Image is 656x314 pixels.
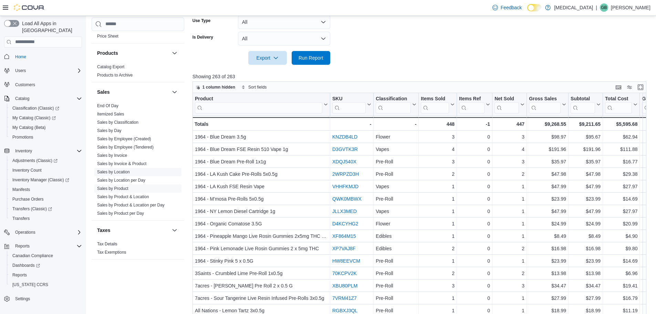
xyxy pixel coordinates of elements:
div: Items Sold [421,95,449,113]
button: Items Sold [421,95,455,113]
button: Reports [7,270,85,280]
button: Transfers [7,214,85,223]
div: $62.94 [605,133,637,141]
div: 1 [421,220,455,228]
button: Inventory [12,147,35,155]
a: Dashboards [10,261,43,270]
div: Classification [376,95,411,102]
div: $191.96 [529,145,566,153]
img: Cova [14,4,45,11]
span: Inventory [12,147,82,155]
span: Canadian Compliance [12,253,53,259]
div: -1 [459,120,490,128]
button: Inventory [1,146,85,156]
button: Gross Sales [529,95,566,113]
button: My Catalog (Beta) [7,123,85,132]
span: Reports [15,243,30,249]
button: Sales [170,88,179,96]
a: Manifests [10,185,33,194]
a: Transfers (Classic) [10,205,55,213]
div: 2 [494,244,524,253]
a: Promotions [10,133,36,141]
div: $8.49 [571,232,601,240]
span: My Catalog (Beta) [10,123,82,132]
span: Transfers (Classic) [10,205,82,213]
a: Sales by Location [97,170,130,174]
div: 1964 - NY Lemon Diesel Cartridge 1g [195,207,328,215]
span: Inventory Manager (Classic) [10,176,82,184]
div: 3 [494,133,524,141]
div: 1 [494,195,524,203]
div: $111.88 [605,145,637,153]
p: | [596,3,597,12]
div: 3 [421,158,455,166]
a: Tax Details [97,242,117,246]
a: [US_STATE] CCRS [10,281,51,289]
div: Classification [376,95,411,113]
div: 4 [421,145,455,153]
span: Settings [12,294,82,303]
button: Subtotal [571,95,601,113]
input: Dark Mode [527,4,542,11]
a: Purchase Orders [10,195,46,203]
a: D4KCYHG2 [332,221,358,226]
button: Sort fields [239,83,269,91]
span: Sales by Product per Day [97,211,144,216]
span: My Catalog (Beta) [12,125,46,130]
div: $35.97 [529,158,566,166]
div: 2 [421,244,455,253]
div: $95.67 [571,133,601,141]
div: $5,595.68 [605,120,637,128]
div: Product [195,95,322,113]
div: 0 [459,133,490,141]
div: Taxes [92,240,184,259]
button: Manifests [7,185,85,194]
a: My Catalog (Beta) [10,123,49,132]
h3: Taxes [97,227,111,234]
span: Canadian Compliance [10,252,82,260]
a: Customers [12,81,38,89]
a: XP7VAJ8F [332,246,355,251]
a: Sales by Product per Day [97,211,144,216]
div: $4.90 [605,232,637,240]
span: Operations [12,228,82,236]
button: Export [248,51,287,65]
button: Product [195,95,328,113]
div: $16.77 [605,158,637,166]
a: Inventory Manager (Classic) [10,176,72,184]
div: Pre-Roll [376,158,416,166]
span: GB [601,3,607,12]
div: $8.49 [529,232,566,240]
div: 3 [421,133,455,141]
div: 1964 - Blue Dream Pre-Roll 1x1g [195,158,328,166]
div: 1 [421,232,455,240]
div: $20.99 [605,220,637,228]
div: $47.99 [571,207,601,215]
a: Canadian Compliance [10,252,56,260]
a: Price Sheet [97,34,118,39]
span: Dashboards [10,261,82,270]
button: Taxes [170,226,179,234]
span: Adjustments (Classic) [12,158,58,163]
div: - [332,120,371,128]
div: Pre-Roll [376,195,416,203]
div: Vapes [376,145,416,153]
div: $16.98 [529,244,566,253]
button: Users [1,66,85,75]
a: My Catalog (Classic) [7,113,85,123]
a: Reports [10,271,30,279]
a: Feedback [490,1,524,14]
div: $191.96 [571,145,601,153]
a: JLLX3MED [332,209,357,214]
div: 1964 - Blue Dream FSE Resin 510 Vape 1g [195,145,328,153]
a: Sales by Day [97,128,122,133]
span: Washington CCRS [10,281,82,289]
div: 4 [494,145,524,153]
div: 1 [421,195,455,203]
a: Sales by Location per Day [97,178,145,183]
a: Sales by Product & Location per Day [97,203,165,207]
button: Enter fullscreen [636,83,645,91]
div: 1 [494,207,524,215]
span: Feedback [501,4,522,11]
a: Settings [12,295,33,303]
